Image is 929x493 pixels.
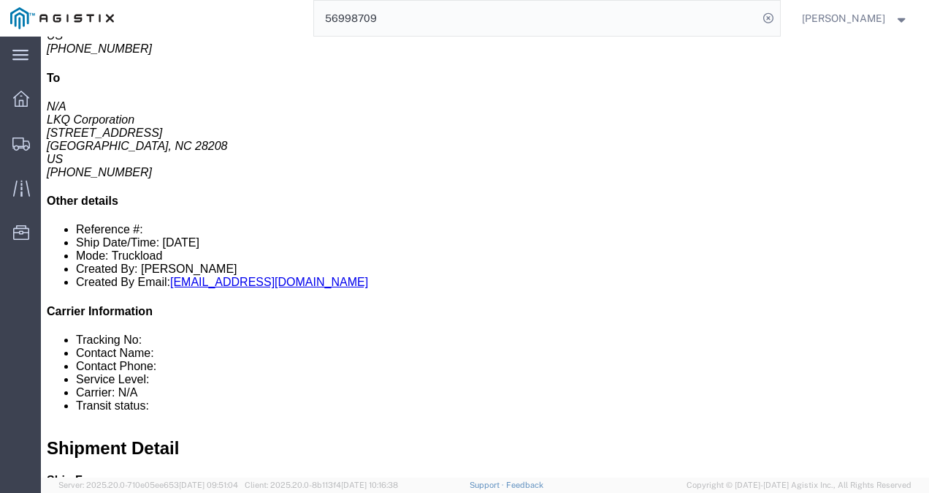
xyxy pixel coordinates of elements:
[245,481,398,489] span: Client: 2025.20.0-8b113f4
[314,1,758,36] input: Search for shipment number, reference number
[341,481,398,489] span: [DATE] 10:16:38
[801,10,909,27] button: [PERSON_NAME]
[470,481,506,489] a: Support
[58,481,238,489] span: Server: 2025.20.0-710e05ee653
[687,479,911,492] span: Copyright © [DATE]-[DATE] Agistix Inc., All Rights Reserved
[802,10,885,26] span: Nathan Seeley
[179,481,238,489] span: [DATE] 09:51:04
[506,481,543,489] a: Feedback
[10,7,114,29] img: logo
[41,37,929,478] iframe: FS Legacy Container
